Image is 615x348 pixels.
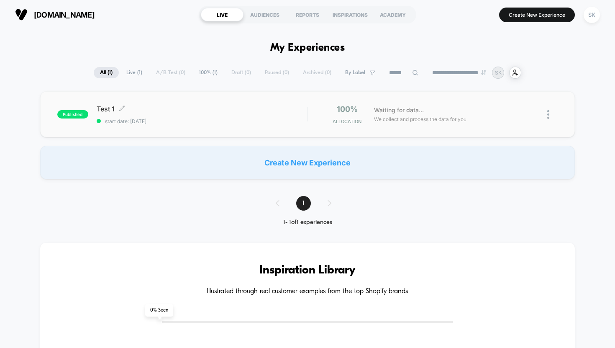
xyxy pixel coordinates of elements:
img: close [547,110,549,119]
span: 100% ( 1 ) [193,67,224,78]
span: 0 % Seen [145,304,173,317]
button: Create New Experience [499,8,575,22]
span: Test 1 [97,105,307,113]
span: published [57,110,88,119]
div: SK [584,7,600,23]
h3: Inspiration Library [65,264,550,277]
button: Play, NEW DEMO 2025-VEED.mp4 [4,159,18,173]
p: SK [495,70,502,76]
div: AUDIENCES [243,8,286,21]
span: Allocation [333,119,361,124]
input: Volume [254,162,279,170]
span: Live ( 1 ) [120,67,149,78]
span: All ( 1 ) [94,67,119,78]
img: end [481,70,486,75]
span: By Label [345,70,365,76]
button: Play, NEW DEMO 2025-VEED.mp4 [147,78,167,98]
img: Visually logo [15,8,28,21]
button: SK [581,6,602,23]
span: We collect and process the data for you [374,115,466,123]
div: REPORTS [286,8,329,21]
span: [DOMAIN_NAME] [34,10,95,19]
div: Create New Experience [40,146,575,179]
input: Seek [6,148,309,156]
span: 100% [337,105,358,113]
div: INSPIRATIONS [329,8,372,21]
span: Waiting for data... [374,106,424,115]
h1: My Experiences [270,42,345,54]
h4: Illustrated through real customer examples from the top Shopify brands [65,288,550,296]
div: Current time [218,161,237,170]
div: ACADEMY [372,8,414,21]
div: 1 - 1 of 1 experiences [267,219,348,226]
span: start date: [DATE] [97,118,307,124]
button: [DOMAIN_NAME] [13,8,97,21]
span: 1 [296,196,311,211]
div: LIVE [201,8,243,21]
